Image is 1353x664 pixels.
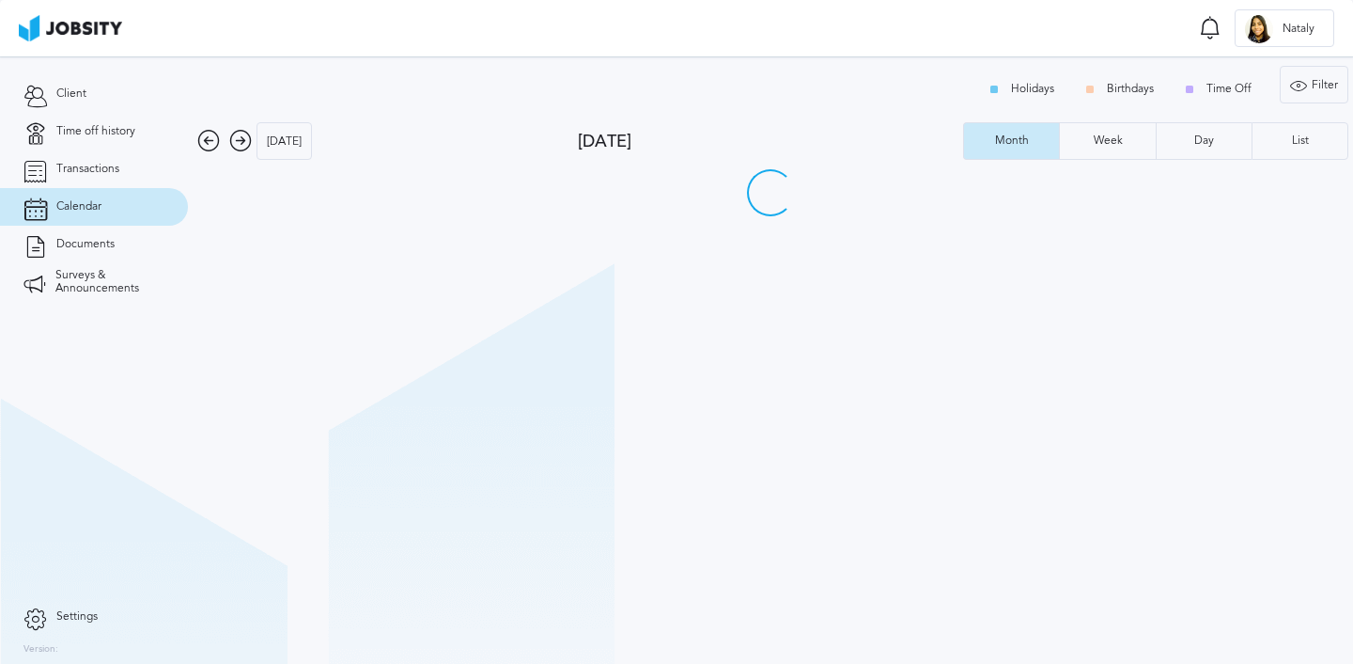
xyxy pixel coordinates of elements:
[1245,15,1273,43] div: N
[56,610,98,624] span: Settings
[1273,23,1324,36] span: Nataly
[578,132,963,151] div: [DATE]
[56,125,135,138] span: Time off history
[986,134,1038,148] div: Month
[1283,134,1318,148] div: List
[257,122,312,160] button: [DATE]
[56,238,115,251] span: Documents
[1235,9,1334,47] button: NNataly
[55,269,164,295] span: Surveys & Announcements
[56,200,101,213] span: Calendar
[963,122,1059,160] button: Month
[1059,122,1155,160] button: Week
[19,15,122,41] img: ab4bad089aa723f57921c736e9817d99.png
[56,87,86,101] span: Client
[257,123,311,161] div: [DATE]
[1156,122,1252,160] button: Day
[1084,134,1132,148] div: Week
[1280,66,1348,103] button: Filter
[1281,67,1347,104] div: Filter
[23,644,58,656] label: Version:
[1252,122,1348,160] button: List
[56,163,119,176] span: Transactions
[1185,134,1223,148] div: Day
